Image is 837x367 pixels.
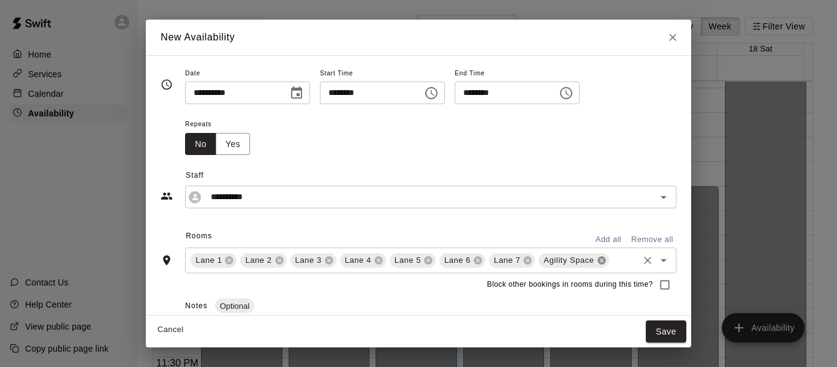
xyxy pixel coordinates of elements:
[390,253,436,268] div: Lane 5
[185,133,216,156] button: No
[290,253,336,268] div: Lane 3
[161,29,235,45] h6: New Availability
[290,254,327,267] span: Lane 3
[489,253,535,268] div: Lane 7
[161,78,173,91] svg: Timing
[240,254,276,267] span: Lane 2
[185,66,310,82] span: Date
[216,133,250,156] button: Yes
[487,279,653,291] span: Block other bookings in rooms during this time?
[161,254,173,267] svg: Rooms
[589,230,628,249] button: Add all
[662,26,684,48] button: Close
[539,253,608,268] div: Agility Space
[489,254,525,267] span: Lane 7
[639,252,656,269] button: Clear
[455,66,580,82] span: End Time
[185,301,207,310] span: Notes
[646,320,686,343] button: Save
[340,253,386,268] div: Lane 4
[390,254,426,267] span: Lane 5
[419,81,444,105] button: Choose time, selected time is 8:00 PM
[161,190,173,202] svg: Staff
[439,254,475,267] span: Lane 6
[284,81,309,105] button: Choose date, selected date is Oct 15, 2025
[186,232,212,240] span: Rooms
[655,252,672,269] button: Open
[185,133,250,156] div: outlined button group
[191,253,237,268] div: Lane 1
[539,254,599,267] span: Agility Space
[628,230,676,249] button: Remove all
[186,166,676,186] span: Staff
[320,66,445,82] span: Start Time
[191,254,227,267] span: Lane 1
[240,253,286,268] div: Lane 2
[215,301,254,311] span: Optional
[340,254,376,267] span: Lane 4
[554,81,578,105] button: Choose time, selected time is 9:00 PM
[439,253,485,268] div: Lane 6
[185,116,260,133] span: Repeats
[655,189,672,206] button: Open
[151,320,190,339] button: Cancel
